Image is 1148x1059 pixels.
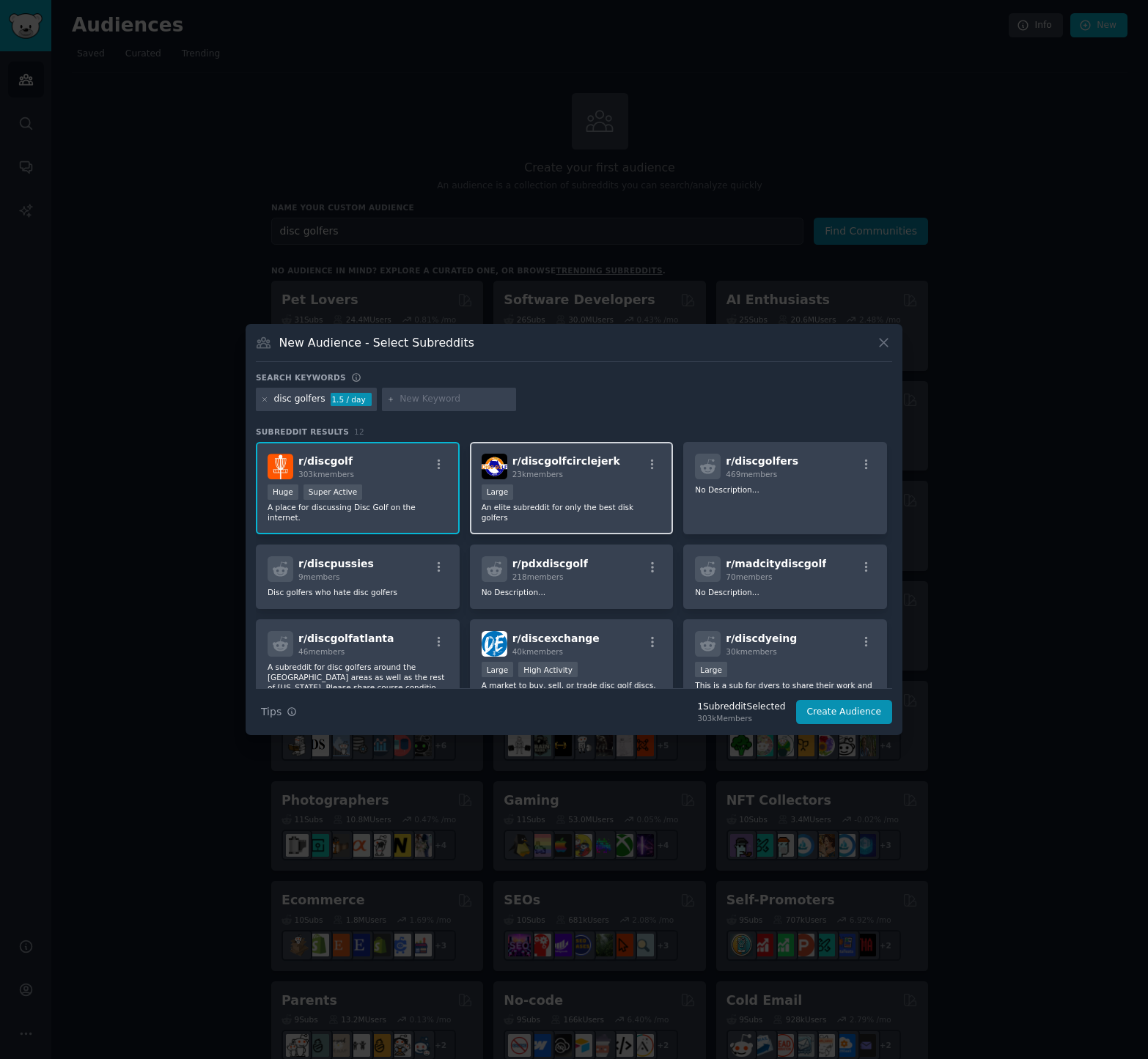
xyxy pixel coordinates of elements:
[512,470,563,479] span: 23k members
[518,662,578,677] div: High Activity
[482,484,514,500] div: Large
[482,502,662,523] p: An elite subreddit for only the best disk golfers
[279,335,474,350] h3: New Audience - Select Subreddits
[695,587,875,597] p: No Description...
[697,701,785,714] div: 1 Subreddit Selected
[695,484,875,495] p: No Description...
[298,455,353,467] span: r/ discgolf
[298,632,394,644] span: r/ discgolfatlanta
[512,572,564,581] span: 218 members
[268,454,293,479] img: discgolf
[256,372,346,383] h3: Search keywords
[303,484,363,500] div: Super Active
[482,680,662,701] p: A market to buy, sell, or trade disc golf discs, bags, and other related items.
[298,572,340,581] span: 9 members
[512,647,563,656] span: 40k members
[482,631,507,657] img: discexchange
[726,455,798,467] span: r/ discgolfers
[695,662,727,677] div: Large
[726,632,797,644] span: r/ discdyeing
[268,484,298,500] div: Huge
[298,470,354,479] span: 303k members
[268,662,448,693] p: A subreddit for disc golfers around the [GEOGRAPHIC_DATA] areas as well as the rest of [US_STATE]...
[512,632,600,644] span: r/ discexchange
[331,393,372,406] div: 1.5 / day
[298,647,345,656] span: 46 members
[354,427,364,436] span: 12
[697,713,785,723] div: 303k Members
[512,558,588,569] span: r/ pdxdiscgolf
[695,680,875,701] p: This is a sub for dyers to share their work and techniques.
[512,455,620,467] span: r/ discgolfcirclejerk
[726,558,826,569] span: r/ madcitydiscgolf
[274,393,325,406] div: disc golfers
[268,502,448,523] p: A place for discussing Disc Golf on the internet.
[726,647,776,656] span: 30k members
[482,662,514,677] div: Large
[261,704,282,720] span: Tips
[796,700,893,725] button: Create Audience
[400,393,511,406] input: New Keyword
[256,427,349,437] span: Subreddit Results
[268,587,448,597] p: Disc golfers who hate disc golfers
[726,470,777,479] span: 469 members
[726,572,772,581] span: 70 members
[482,454,507,479] img: discgolfcirclejerk
[482,587,662,597] p: No Description...
[256,699,302,725] button: Tips
[298,558,374,569] span: r/ discpussies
